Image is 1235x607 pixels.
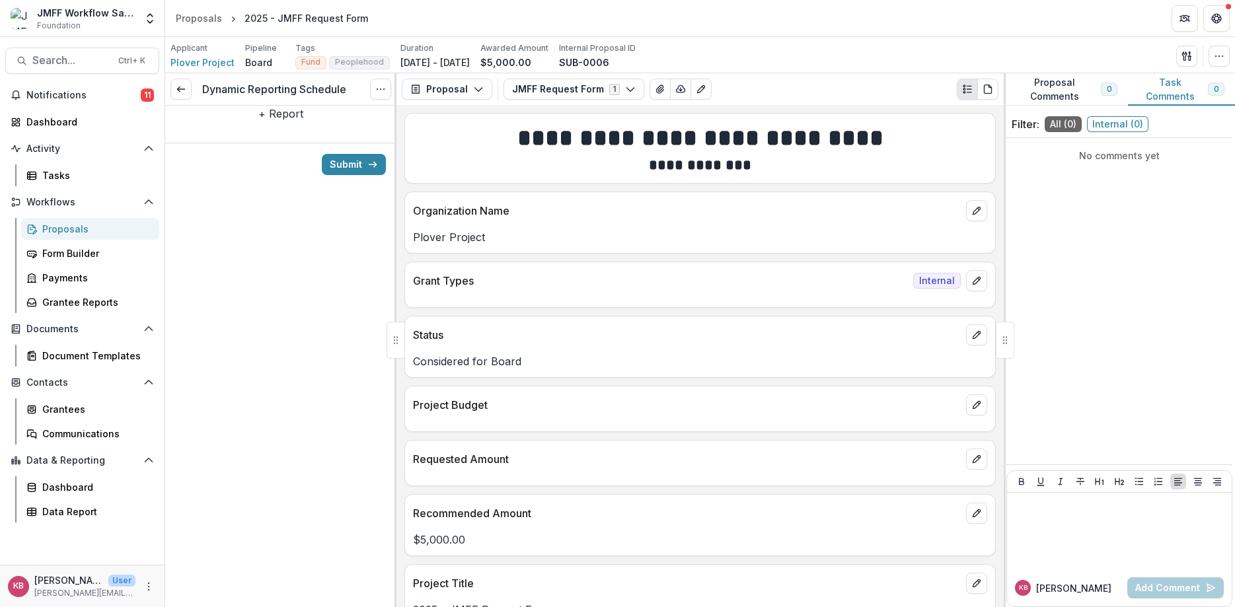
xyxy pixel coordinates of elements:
button: + Report [258,106,303,122]
button: Open Activity [5,138,159,159]
span: Contacts [26,377,138,388]
p: $5,000.00 [480,55,531,69]
p: [DATE] - [DATE] [400,55,470,69]
a: Proposals [170,9,227,28]
div: Ctrl + K [116,54,148,68]
span: Peoplehood [335,57,384,67]
p: Grant Types [413,273,908,289]
button: Submit [322,154,386,175]
div: Communications [42,427,149,441]
p: Pipeline [245,42,277,54]
span: Internal [913,273,961,289]
span: Data & Reporting [26,455,138,466]
div: Payments [42,271,149,285]
div: Grantees [42,402,149,416]
button: Proposal [402,79,492,100]
button: Partners [1172,5,1198,32]
span: Activity [26,143,138,155]
button: Bullet List [1131,474,1147,489]
button: Open Data & Reporting [5,450,159,471]
button: Open Documents [5,318,159,339]
button: Align Center [1190,474,1206,489]
a: Proposals [21,218,159,240]
a: Data Report [21,501,159,522]
span: Foundation [37,20,81,32]
a: Dashboard [21,476,159,498]
button: Align Left [1170,474,1186,489]
span: Search... [32,54,110,67]
button: Edit as form [691,79,712,100]
span: Internal ( 0 ) [1087,116,1148,132]
p: Applicant [170,42,207,54]
span: All ( 0 ) [1045,116,1082,132]
button: edit [966,503,987,524]
p: Considered for Board [413,353,987,369]
div: JMFF Workflow Sandbox [37,6,135,20]
button: Add Comment [1127,577,1224,598]
div: Document Templates [42,349,149,363]
div: 2025 - JMFF Request Form [244,11,368,25]
span: Fund [301,57,320,67]
p: [PERSON_NAME] [1036,581,1111,595]
div: Dashboard [42,480,149,494]
div: Data Report [42,505,149,518]
button: Strike [1072,474,1088,489]
p: SUB-0006 [559,55,609,69]
button: Heading 2 [1111,474,1127,489]
span: Documents [26,324,138,335]
button: edit [966,200,987,221]
button: Search... [5,48,159,74]
span: 0 [1214,85,1218,94]
span: 0 [1107,85,1111,94]
button: Notifications11 [5,85,159,106]
p: Board [245,55,272,69]
button: Open Contacts [5,372,159,393]
button: Plaintext view [957,79,978,100]
button: Task Comments [1128,73,1235,106]
a: Communications [21,423,159,445]
h3: Dynamic Reporting Schedule [202,83,346,96]
div: Grantee Reports [42,295,149,309]
button: More [141,579,157,594]
button: Heading 1 [1092,474,1107,489]
button: edit [966,270,987,291]
div: Dashboard [26,115,149,129]
button: Proposal Comments [1004,73,1128,106]
div: Proposals [42,222,149,236]
div: Tasks [42,168,149,182]
a: Dashboard [5,111,159,133]
p: [PERSON_NAME][EMAIL_ADDRESS][DOMAIN_NAME] [34,587,135,599]
div: Form Builder [42,246,149,260]
button: edit [966,573,987,594]
button: PDF view [977,79,998,100]
a: Document Templates [21,345,159,367]
button: Bold [1014,474,1029,489]
button: Align Right [1209,474,1225,489]
p: $5,000.00 [413,532,987,548]
span: Notifications [26,90,141,101]
button: View Attached Files [650,79,671,100]
nav: breadcrumb [170,9,373,28]
button: Open Workflows [5,192,159,213]
button: Open entity switcher [141,5,159,32]
p: Awarded Amount [480,42,548,54]
a: Grantees [21,398,159,420]
a: Plover Project [170,55,235,69]
p: No comments yet [1012,149,1227,162]
button: edit [966,324,987,345]
span: 11 [141,89,154,102]
div: Katie Baron [13,582,24,590]
button: Underline [1033,474,1049,489]
p: Plover Project [413,229,987,245]
p: [PERSON_NAME] [34,573,103,587]
p: Recommended Amount [413,505,961,521]
button: edit [966,394,987,415]
p: Project Title [413,575,961,591]
a: Form Builder [21,242,159,264]
div: Katie Baron [1019,585,1028,591]
span: Workflows [26,197,138,208]
div: Proposals [176,11,222,25]
p: Filter: [1012,116,1039,132]
button: Italicize [1053,474,1068,489]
